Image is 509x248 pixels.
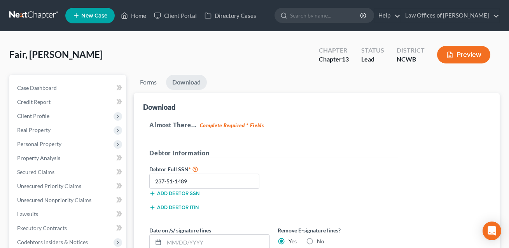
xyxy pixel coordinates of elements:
label: Yes [289,237,297,245]
button: Preview [437,46,490,63]
a: Executory Contracts [11,221,126,235]
a: Home [117,9,150,23]
span: Lawsuits [17,211,38,217]
input: Search by name... [290,8,361,23]
label: Remove E-signature lines? [278,226,398,234]
span: Unsecured Nonpriority Claims [17,197,91,203]
span: Secured Claims [17,169,54,175]
a: Unsecured Nonpriority Claims [11,193,126,207]
span: 13 [342,55,349,63]
span: Case Dashboard [17,84,57,91]
label: Date on /s/ signature lines [149,226,211,234]
input: XXX-XX-XXXX [149,174,259,189]
a: Property Analysis [11,151,126,165]
a: Unsecured Priority Claims [11,179,126,193]
span: New Case [81,13,107,19]
button: Add debtor SSN [149,190,199,197]
a: Directory Cases [201,9,260,23]
a: Case Dashboard [11,81,126,95]
a: Forms [134,75,163,90]
span: Codebtors Insiders & Notices [17,239,88,245]
span: Executory Contracts [17,225,67,231]
span: Unsecured Priority Claims [17,183,81,189]
a: Download [166,75,207,90]
div: Lead [361,55,384,64]
a: Secured Claims [11,165,126,179]
div: Download [143,102,175,112]
h5: Debtor Information [149,148,398,158]
a: Lawsuits [11,207,126,221]
a: Law Offices of [PERSON_NAME] [401,9,499,23]
h5: Almost There... [149,120,484,130]
span: Fair, [PERSON_NAME] [9,49,103,60]
span: Property Analysis [17,155,60,161]
div: Chapter [319,55,349,64]
button: Add debtor ITIN [149,204,199,211]
div: Chapter [319,46,349,55]
div: Open Intercom Messenger [483,222,501,240]
a: Client Portal [150,9,201,23]
a: Help [374,9,401,23]
div: NCWB [397,55,425,64]
div: Status [361,46,384,55]
label: No [317,237,324,245]
a: Credit Report [11,95,126,109]
span: Credit Report [17,98,51,105]
strong: Complete Required * Fields [200,122,264,128]
span: Personal Property [17,141,61,147]
span: Real Property [17,127,51,133]
div: District [397,46,425,55]
label: Debtor Full SSN [145,164,274,174]
span: Client Profile [17,113,49,119]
